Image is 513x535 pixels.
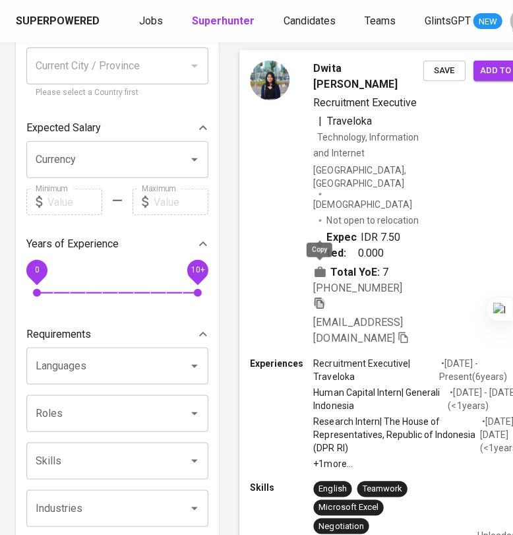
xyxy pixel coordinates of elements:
button: Open [185,452,204,470]
button: Open [185,357,204,375]
span: GlintsGPT [425,15,471,27]
div: Teamwork [363,483,402,495]
p: Expected Salary [26,120,101,136]
p: Research Intern | The House of Representatives, Republic of Indonesia (DPR RI) [314,415,480,455]
span: Save [430,63,459,78]
span: [EMAIL_ADDRESS][DOMAIN_NAME] [314,316,403,344]
span: Dwita [PERSON_NAME] [314,60,423,92]
p: Experiences [250,357,313,370]
span: Traveloka [328,115,372,127]
button: Open [185,404,204,423]
span: | [319,113,322,129]
span: 0 [34,266,39,275]
span: [PHONE_NUMBER] [314,281,402,294]
span: Technology, Information and Internet [314,132,419,158]
a: Teams [365,13,398,30]
span: Teams [365,15,396,27]
img: c6730f3b95f92b57ad2e8234602d8571.png [250,60,289,100]
p: Years of Experience [26,236,119,252]
p: Skills [250,481,313,494]
b: Superhunter [192,15,255,27]
span: [DEMOGRAPHIC_DATA] [314,198,414,211]
p: Human Capital Intern | Generali Indonesia [314,386,448,412]
a: GlintsGPT NEW [425,13,502,30]
div: Expected Salary [26,115,208,141]
button: Open [185,150,204,169]
b: Total YoE: [330,264,380,280]
div: Years of Experience [26,231,208,257]
div: [GEOGRAPHIC_DATA], [GEOGRAPHIC_DATA] [314,164,423,190]
p: Recruitment Executive | Traveloka [314,357,440,383]
span: 10+ [191,266,204,275]
div: Requirements [26,321,208,348]
p: Please select a Country first [36,86,199,100]
input: Value [47,189,102,215]
span: Jobs [139,15,163,27]
p: Requirements [26,327,91,342]
button: Open [185,499,204,518]
div: Superpowered [16,14,100,29]
a: Superhunter [192,13,257,30]
span: 7 [382,264,388,280]
a: Jobs [139,13,166,30]
div: English [319,483,347,495]
div: Microsoft Excel [319,501,378,514]
div: IDR 7.500.000 [314,230,402,261]
button: Save [423,60,466,80]
span: Recruitment Executive [314,96,417,109]
p: Not open to relocation [327,214,419,227]
span: NEW [473,15,502,28]
a: Superpowered [16,14,102,29]
a: Candidates [284,13,338,30]
span: Candidates [284,15,336,27]
div: Negotiation [319,520,364,532]
input: Value [154,189,208,215]
b: Expected: [327,230,359,261]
